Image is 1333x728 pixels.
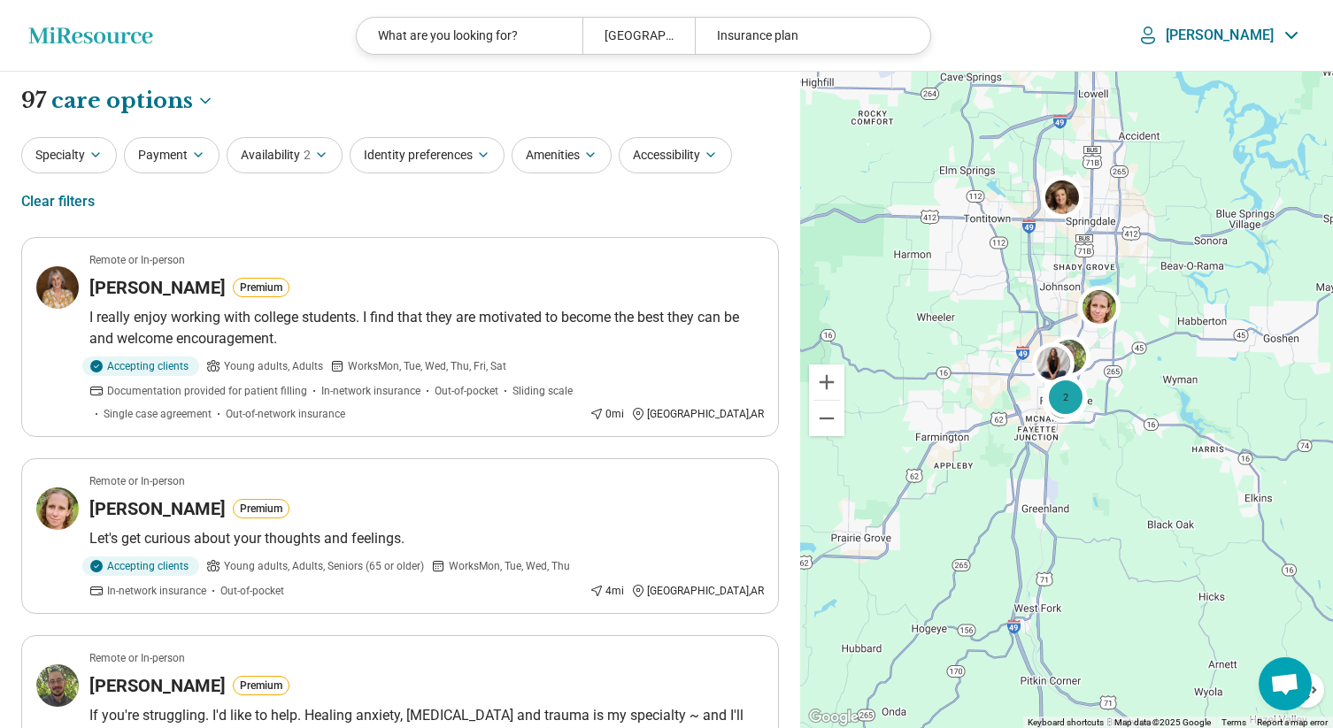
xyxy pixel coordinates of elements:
[619,137,732,173] button: Accessibility
[233,499,289,518] button: Premium
[224,558,424,574] span: Young adults, Adults, Seniors (65 or older)
[809,364,844,400] button: Zoom in
[357,18,582,54] div: What are you looking for?
[512,383,573,399] span: Sliding scale
[449,558,570,574] span: Works Mon, Tue, Wed, Thu
[89,252,185,268] p: Remote or In-person
[104,406,212,422] span: Single case agreement
[89,275,226,300] h3: [PERSON_NAME]
[233,278,289,297] button: Premium
[1114,717,1211,727] span: Map data ©2025 Google
[220,583,284,599] span: Out-of-pocket
[227,137,343,173] button: Availability2
[224,358,323,374] span: Young adults, Adults
[1259,657,1312,710] div: Open chat
[226,406,345,422] span: Out-of-network insurance
[435,383,498,399] span: Out-of-pocket
[89,650,185,666] p: Remote or In-person
[1044,376,1087,418] div: 2
[51,86,214,116] button: Care options
[51,86,193,116] span: care options
[1221,717,1246,727] a: Terms (opens in new tab)
[631,583,764,599] div: [GEOGRAPHIC_DATA] , AR
[82,556,199,576] div: Accepting clients
[348,358,506,374] span: Works Mon, Tue, Wed, Thu, Fri, Sat
[89,307,764,349] p: I really enjoy working with college students. I find that they are motivated to become the best t...
[21,86,214,116] h1: 97
[21,180,95,223] div: Clear filters
[350,137,505,173] button: Identity preferences
[695,18,920,54] div: Insurance plan
[512,137,612,173] button: Amenities
[107,583,206,599] span: In-network insurance
[82,356,199,376] div: Accepting clients
[304,146,311,165] span: 2
[21,137,117,173] button: Specialty
[321,383,420,399] span: In-network insurance
[89,496,226,521] h3: [PERSON_NAME]
[89,528,764,549] p: Let's get curious about your thoughts and feelings.
[89,473,185,489] p: Remote or In-person
[1166,27,1274,44] p: [PERSON_NAME]
[1257,717,1328,727] a: Report a map error
[233,676,289,695] button: Premium
[582,18,695,54] div: [GEOGRAPHIC_DATA], [GEOGRAPHIC_DATA]
[124,137,220,173] button: Payment
[107,383,307,399] span: Documentation provided for patient filling
[589,583,624,599] div: 4 mi
[631,406,764,422] div: [GEOGRAPHIC_DATA] , AR
[809,401,844,436] button: Zoom out
[89,673,226,698] h3: [PERSON_NAME]
[589,406,624,422] div: 0 mi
